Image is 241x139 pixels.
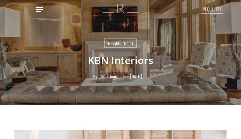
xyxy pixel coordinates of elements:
span: INQUIRE [201,5,223,13]
a: Navigation Menu [36,6,43,13]
h1: KBN Interiors [14,48,227,72]
a: Neighborhood [104,38,137,48]
a: INQUIRE [201,2,223,15]
a: fmk_admin [98,73,117,79]
span: [DATE] [123,74,148,78]
span: By [93,74,97,78]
